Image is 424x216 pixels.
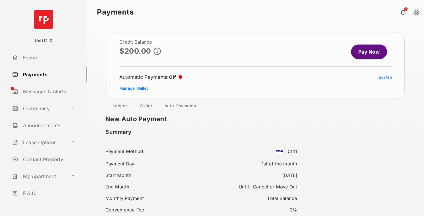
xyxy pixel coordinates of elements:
[119,40,161,45] h2: Credit Balance
[10,118,87,133] a: Announcements
[10,152,87,167] a: Contact Property
[160,103,201,111] a: Auto-Payments
[105,171,197,179] div: Start Month
[267,195,297,201] span: Total Balance
[10,186,87,201] a: F.A.Q.
[10,84,87,99] a: Messages & Alerts
[105,194,197,202] div: Monthly Payment
[119,74,182,80] div: Automatic Payments :
[239,184,297,190] span: Until I Cancel or Move Out
[35,38,52,44] p: Unit12-D
[108,103,132,111] a: Ledger
[105,115,306,123] h1: New Auto Payment
[105,147,197,155] div: Payment Method
[10,135,68,150] a: Lease Options
[119,86,148,91] a: Manage Wallet
[282,172,297,178] span: [DATE]
[105,129,132,135] h2: Summary
[169,74,176,80] span: Off
[10,67,87,82] a: Payments
[205,206,297,214] div: 3%
[97,8,134,16] strong: Payments
[105,160,197,168] div: Payment Day
[379,75,392,80] a: Set Up
[10,101,68,116] a: Community
[10,50,87,65] a: Home
[135,103,157,111] a: Wallet
[34,10,53,29] img: svg+xml;base64,PHN2ZyB4bWxucz0iaHR0cDovL3d3dy53My5vcmcvMjAwMC9zdmciIHdpZHRoPSI2NCIgaGVpZ2h0PSI2NC...
[119,47,151,55] p: $200.00
[262,161,297,167] span: 1st of the month
[10,169,68,184] a: My Apartment
[105,206,197,214] div: Convenience Fee
[105,183,197,191] div: End Month
[288,148,297,154] span: 0141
